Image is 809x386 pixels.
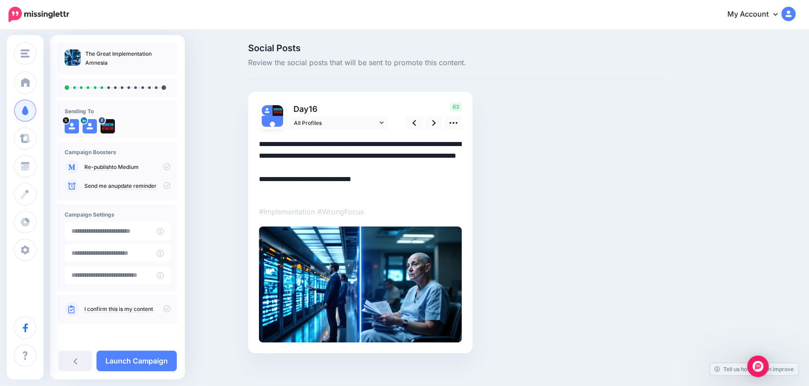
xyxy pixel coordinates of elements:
a: All Profiles [289,116,388,129]
img: user_default_image.png [262,105,272,116]
a: My Account [718,4,796,26]
span: All Profiles [294,118,377,128]
img: menu.png [21,49,30,58]
img: 525127017_122104563566955404_7367533453970797530_n-bsa154592.jpg [272,105,283,116]
img: a9b65f7025f3e2414d6f7fb0e8caf291.jpg [259,226,462,342]
img: a9b65f7025f3e2414d6f7fb0e8caf291_thumb.jpg [65,49,81,66]
p: to Medium [84,163,171,171]
a: Re-publish [84,164,112,171]
p: The Great Implementation Amnesia [85,49,171,67]
div: Open Intercom Messenger [747,355,769,377]
a: I confirm this is my content [84,306,153,313]
h4: Campaign Settings [65,211,171,218]
p: #Implementation #WrongFocus [259,206,462,217]
span: Review the social posts that will be sent to promote this content. [248,57,665,69]
span: Social Posts [248,44,665,53]
a: update reminder [114,182,157,190]
img: user_default_image.png [83,119,97,133]
h4: Sending To [65,108,171,115]
img: user_default_image.png [262,116,283,138]
span: 63 [450,102,462,111]
img: user_default_image.png [65,119,79,133]
img: 525127017_122104563566955404_7367533453970797530_n-bsa154592.jpg [101,119,115,133]
a: Tell us how we can improve [710,363,798,375]
p: Send me an [84,182,171,190]
span: 16 [309,104,318,114]
h4: Campaign Boosters [65,149,171,155]
p: Day [289,102,389,115]
img: Missinglettr [9,7,69,22]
